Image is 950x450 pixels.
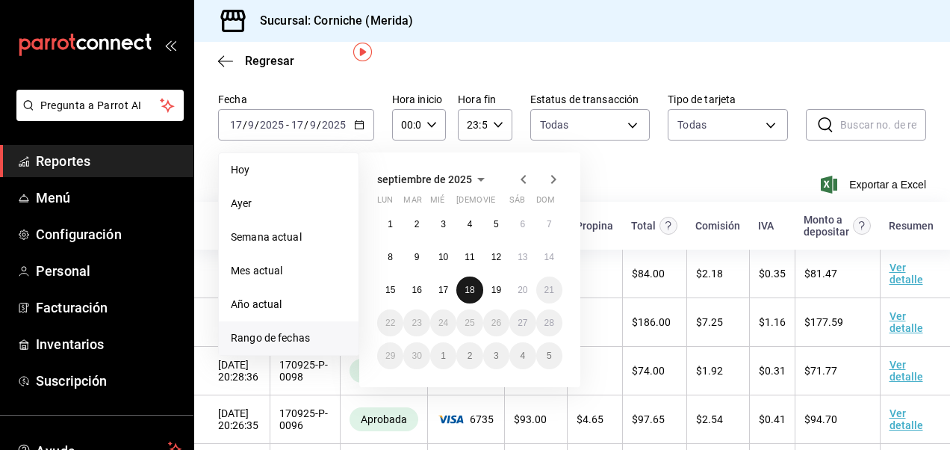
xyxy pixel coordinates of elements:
[458,94,512,105] label: Hora fin
[509,277,535,303] button: 20 de septiembre de 2025
[441,219,446,229] abbr: 3 de septiembre de 2025
[483,342,509,369] button: 3 de octubre de 2025
[385,285,395,295] abbr: 15 de septiembre de 2025
[696,365,723,377] span: $ 1.92
[438,252,448,262] abbr: 10 de septiembre de 2025
[10,108,184,124] a: Pregunta a Parrot AI
[759,316,786,328] span: $ 1.16
[509,195,525,211] abbr: sábado
[631,220,656,232] div: Total
[890,262,923,286] a: Ver detalle
[696,413,723,425] span: $ 2.54
[441,351,446,361] abbr: 1 de octubre de 2025
[468,219,473,229] abbr: 4 de septiembre de 2025
[759,365,786,377] span: $ 0.31
[194,298,270,347] td: [DATE] 20:34:43
[194,347,270,395] td: [DATE] 20:28:36
[759,268,786,280] span: $ 0.35
[403,195,421,211] abbr: martes
[668,94,788,105] label: Tipo de tarjeta
[544,285,554,295] abbr: 21 de septiembre de 2025
[430,244,456,271] button: 10 de septiembre de 2025
[403,309,429,336] button: 23 de septiembre de 2025
[231,297,347,312] span: Año actual
[36,298,181,318] span: Facturación
[16,90,184,121] button: Pregunta a Parrot AI
[520,219,525,229] abbr: 6 de septiembre de 2025
[544,252,554,262] abbr: 14 de septiembre de 2025
[491,318,501,328] abbr: 26 de septiembre de 2025
[218,54,294,68] button: Regresar
[824,176,926,194] button: Exportar a Excel
[385,351,395,361] abbr: 29 de septiembre de 2025
[245,54,294,68] span: Regresar
[456,277,482,303] button: 18 de septiembre de 2025
[291,119,304,131] input: --
[890,310,923,334] a: Ver detalle
[309,119,317,131] input: --
[804,365,837,377] span: $ 71.77
[259,119,285,131] input: ----
[321,119,347,131] input: ----
[456,211,482,238] button: 4 de septiembre de 2025
[392,94,446,105] label: Hora inicio
[632,316,671,328] span: $ 186.00
[759,413,786,425] span: $ 0.41
[696,316,723,328] span: $ 7.25
[520,351,525,361] abbr: 4 de octubre de 2025
[696,268,723,280] span: $ 2.18
[577,413,603,425] span: $ 4.65
[530,94,651,105] label: Estatus de transacción
[36,261,181,281] span: Personal
[430,309,456,336] button: 24 de septiembre de 2025
[677,117,707,132] div: Todas
[890,407,923,431] a: Ver detalle
[509,211,535,238] button: 6 de septiembre de 2025
[547,219,552,229] abbr: 7 de septiembre de 2025
[194,395,270,444] td: [DATE] 20:26:35
[270,395,340,444] td: 170925-P-0096
[377,173,472,185] span: septiembre de 2025
[840,110,926,140] input: Buscar no. de referencia
[518,318,527,328] abbr: 27 de septiembre de 2025
[430,211,456,238] button: 3 de septiembre de 2025
[483,277,509,303] button: 19 de septiembre de 2025
[853,217,871,235] svg: Este es el monto resultante del total pagado menos comisión e IVA. Esta será la parte que se depo...
[456,244,482,271] button: 11 de septiembre de 2025
[632,268,665,280] span: $ 84.00
[377,277,403,303] button: 15 de septiembre de 2025
[890,359,923,383] a: Ver detalle
[377,244,403,271] button: 8 de septiembre de 2025
[804,268,837,280] span: $ 81.47
[388,219,393,229] abbr: 1 de septiembre de 2025
[540,117,569,132] span: Todas
[437,413,495,425] span: 6735
[353,43,372,61] img: Tooltip marker
[286,119,289,131] span: -
[355,413,413,425] span: Aprobada
[243,119,247,131] span: /
[248,12,414,30] h3: Sucursal: Corniche (Merida)
[231,263,347,279] span: Mes actual
[403,277,429,303] button: 16 de septiembre de 2025
[385,318,395,328] abbr: 22 de septiembre de 2025
[804,316,843,328] span: $ 177.59
[483,309,509,336] button: 26 de septiembre de 2025
[494,351,499,361] abbr: 3 de octubre de 2025
[231,162,347,178] span: Hoy
[377,211,403,238] button: 1 de septiembre de 2025
[430,195,444,211] abbr: miércoles
[36,334,181,354] span: Inventarios
[388,252,393,262] abbr: 8 de septiembre de 2025
[456,195,544,211] abbr: jueves
[231,229,347,245] span: Semana actual
[247,119,255,131] input: --
[164,39,176,51] button: open_drawer_menu
[465,252,474,262] abbr: 11 de septiembre de 2025
[536,342,562,369] button: 5 de octubre de 2025
[509,342,535,369] button: 4 de octubre de 2025
[218,94,374,105] label: Fecha
[483,195,495,211] abbr: viernes
[632,413,665,425] span: $ 97.65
